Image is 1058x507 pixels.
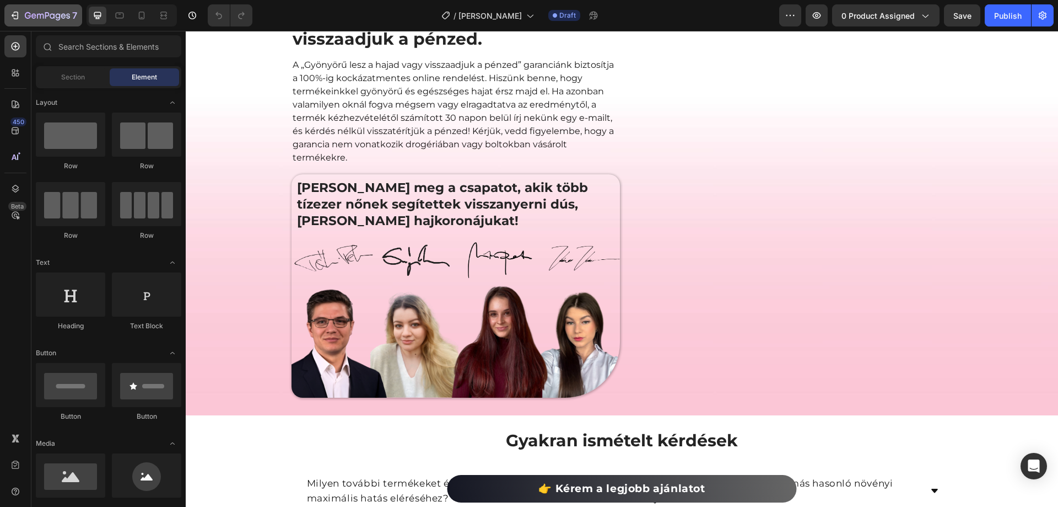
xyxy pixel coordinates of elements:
p: A „Gyönyörű lesz a hajad vagy visszaadjuk a pénzed” garanciánk biztosítja a 100%-ig kockázatmente... [107,28,433,134]
img: gempages_490611713016595313-0dc35c4e-10eb-40d9-9261-6b01a144ff52.png [106,251,434,367]
img: Firmelle%20-%20THIGH%20PP%20IMAGES%20_ENGLISH_%20READY%20TO%20TRANSLATE%20ANY%20LANGUAGE%20_1_.pd... [106,204,434,251]
div: Row [36,161,105,171]
a: 👉 Kérem a legjobb ajánlatot [262,444,611,472]
span: Element [132,72,157,82]
div: Button [36,412,105,421]
p: 7 [72,9,77,22]
div: Undo/Redo [208,4,252,26]
div: Heading [36,321,105,331]
span: Media [36,439,55,449]
span: Toggle open [164,94,181,111]
button: Publish [985,4,1031,26]
strong: 👉 Kérem a legjobb ajánlatot [353,451,519,464]
button: 0 product assigned [832,4,940,26]
div: Beta [8,202,26,211]
span: Draft [559,10,576,20]
span: Save [953,11,971,20]
iframe: Design area [186,31,1058,507]
span: Text [36,258,50,268]
span: Toggle open [164,254,181,271]
span: 0 product assigned [841,10,915,22]
div: Publish [994,10,1022,22]
div: 450 [10,118,26,126]
span: [PERSON_NAME] [458,10,522,22]
div: Open Intercom Messenger [1021,453,1047,479]
div: Row [36,231,105,241]
span: / [454,10,456,22]
h2: Gyakran ismételt kérdések [114,398,759,421]
input: Search Sections & Elements [36,35,181,57]
span: Toggle open [164,435,181,452]
span: Button [36,348,56,358]
span: Layout [36,98,57,108]
button: Save [944,4,980,26]
div: Row [112,231,181,241]
button: 7 [4,4,82,26]
span: Toggle open [164,344,181,362]
div: Row [112,161,181,171]
h2: [PERSON_NAME] meg a csapatot, akik több tízezer nőnek segítettek visszanyerni dús, [PERSON_NAME] ... [110,148,430,200]
span: Section [61,72,85,82]
div: Button [112,412,181,421]
div: Text Block [112,321,181,331]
